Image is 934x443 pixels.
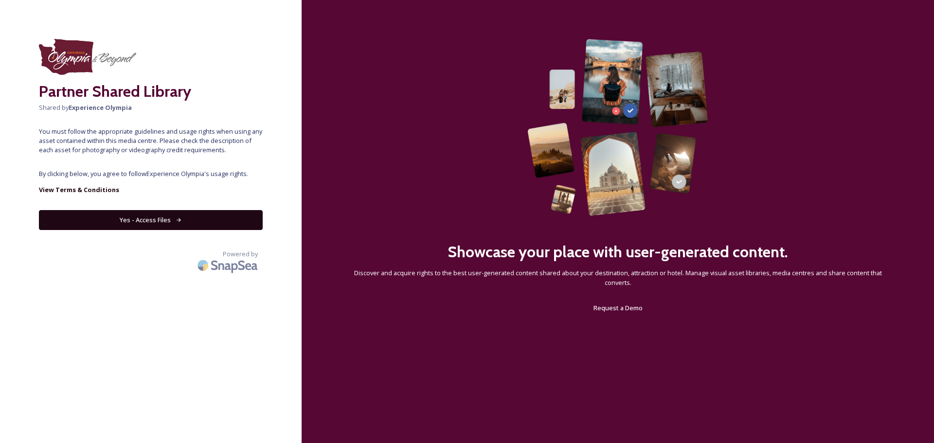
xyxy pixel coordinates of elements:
[527,39,708,216] img: 63b42ca75bacad526042e722_Group%20154-p-800.png
[39,210,263,230] button: Yes - Access Files
[593,302,643,314] a: Request a Demo
[39,80,263,103] h2: Partner Shared Library
[39,169,263,178] span: By clicking below, you agree to follow Experience Olympia 's usage rights.
[195,254,263,277] img: SnapSea Logo
[39,185,119,194] strong: View Terms & Conditions
[69,103,132,112] strong: Experience Olympia
[223,249,258,259] span: Powered by
[448,240,788,264] h2: Showcase your place with user-generated content.
[39,103,263,112] span: Shared by
[39,184,263,195] a: View Terms & Conditions
[593,303,643,312] span: Request a Demo
[39,127,263,155] span: You must follow the appropriate guidelines and usage rights when using any asset contained within...
[39,39,136,75] img: download.png
[341,268,895,287] span: Discover and acquire rights to the best user-generated content shared about your destination, att...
